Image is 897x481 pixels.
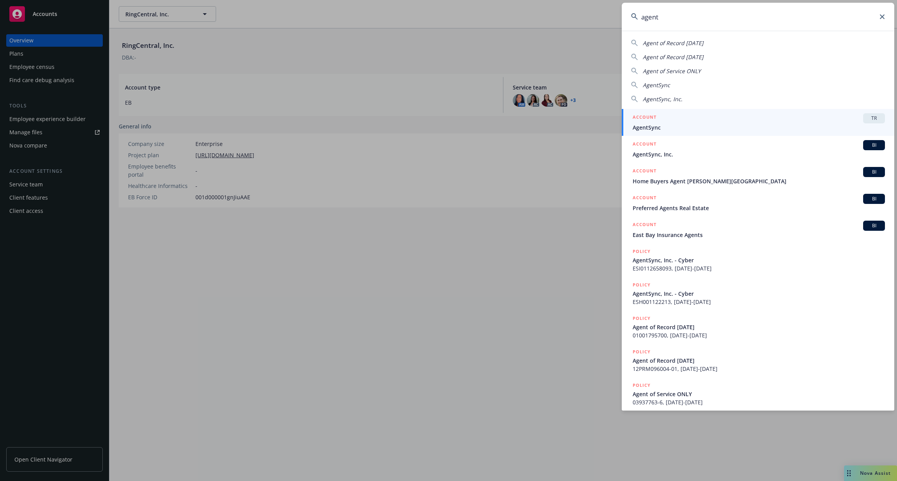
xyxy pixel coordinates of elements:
[633,381,651,389] h5: POLICY
[633,177,885,185] span: Home Buyers Agent [PERSON_NAME][GEOGRAPHIC_DATA]
[633,150,885,158] span: AgentSync, Inc.
[633,356,885,365] span: Agent of Record [DATE]
[633,390,885,398] span: Agent of Service ONLY
[866,222,882,229] span: BI
[622,243,894,277] a: POLICYAgentSync, Inc. - CyberESI0112658093, [DATE]-[DATE]
[633,290,885,298] span: AgentSync, Inc. - Cyber
[643,67,701,75] span: Agent of Service ONLY
[633,314,651,322] h5: POLICY
[622,344,894,377] a: POLICYAgent of Record [DATE]12PRM096004-01, [DATE]-[DATE]
[866,195,882,202] span: BI
[866,115,882,122] span: TR
[866,169,882,176] span: BI
[633,281,651,289] h5: POLICY
[622,190,894,216] a: ACCOUNTBIPreferred Agents Real Estate
[622,109,894,136] a: ACCOUNTTRAgentSync
[633,398,885,406] span: 03937763-6, [DATE]-[DATE]
[622,277,894,310] a: POLICYAgentSync, Inc. - CyberESH001122213, [DATE]-[DATE]
[643,53,704,61] span: Agent of Record [DATE]
[643,39,704,47] span: Agent of Record [DATE]
[633,331,885,339] span: 01001795700, [DATE]-[DATE]
[633,194,656,203] h5: ACCOUNT
[633,231,885,239] span: East Bay Insurance Agents
[633,167,656,176] h5: ACCOUNT
[633,323,885,331] span: Agent of Record [DATE]
[866,142,882,149] span: BI
[622,3,894,31] input: Search...
[633,140,656,149] h5: ACCOUNT
[633,248,651,255] h5: POLICY
[633,365,885,373] span: 12PRM096004-01, [DATE]-[DATE]
[633,256,885,264] span: AgentSync, Inc. - Cyber
[622,136,894,163] a: ACCOUNTBIAgentSync, Inc.
[643,95,682,103] span: AgentSync, Inc.
[633,113,656,123] h5: ACCOUNT
[633,221,656,230] h5: ACCOUNT
[633,264,885,272] span: ESI0112658093, [DATE]-[DATE]
[633,204,885,212] span: Preferred Agents Real Estate
[643,81,670,89] span: AgentSync
[633,348,651,356] h5: POLICY
[622,216,894,243] a: ACCOUNTBIEast Bay Insurance Agents
[633,123,885,132] span: AgentSync
[633,298,885,306] span: ESH001122213, [DATE]-[DATE]
[622,310,894,344] a: POLICYAgent of Record [DATE]01001795700, [DATE]-[DATE]
[622,377,894,411] a: POLICYAgent of Service ONLY03937763-6, [DATE]-[DATE]
[622,163,894,190] a: ACCOUNTBIHome Buyers Agent [PERSON_NAME][GEOGRAPHIC_DATA]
